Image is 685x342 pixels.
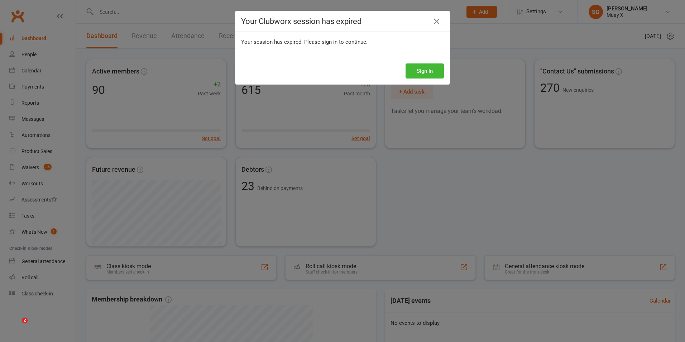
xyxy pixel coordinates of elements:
[22,318,28,323] span: 2
[7,318,24,335] iframe: Intercom live chat
[406,63,444,79] button: Sign In
[241,39,368,45] span: Your session has expired. Please sign in to continue.
[241,17,444,26] h4: Your Clubworx session has expired
[431,16,442,27] a: Close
